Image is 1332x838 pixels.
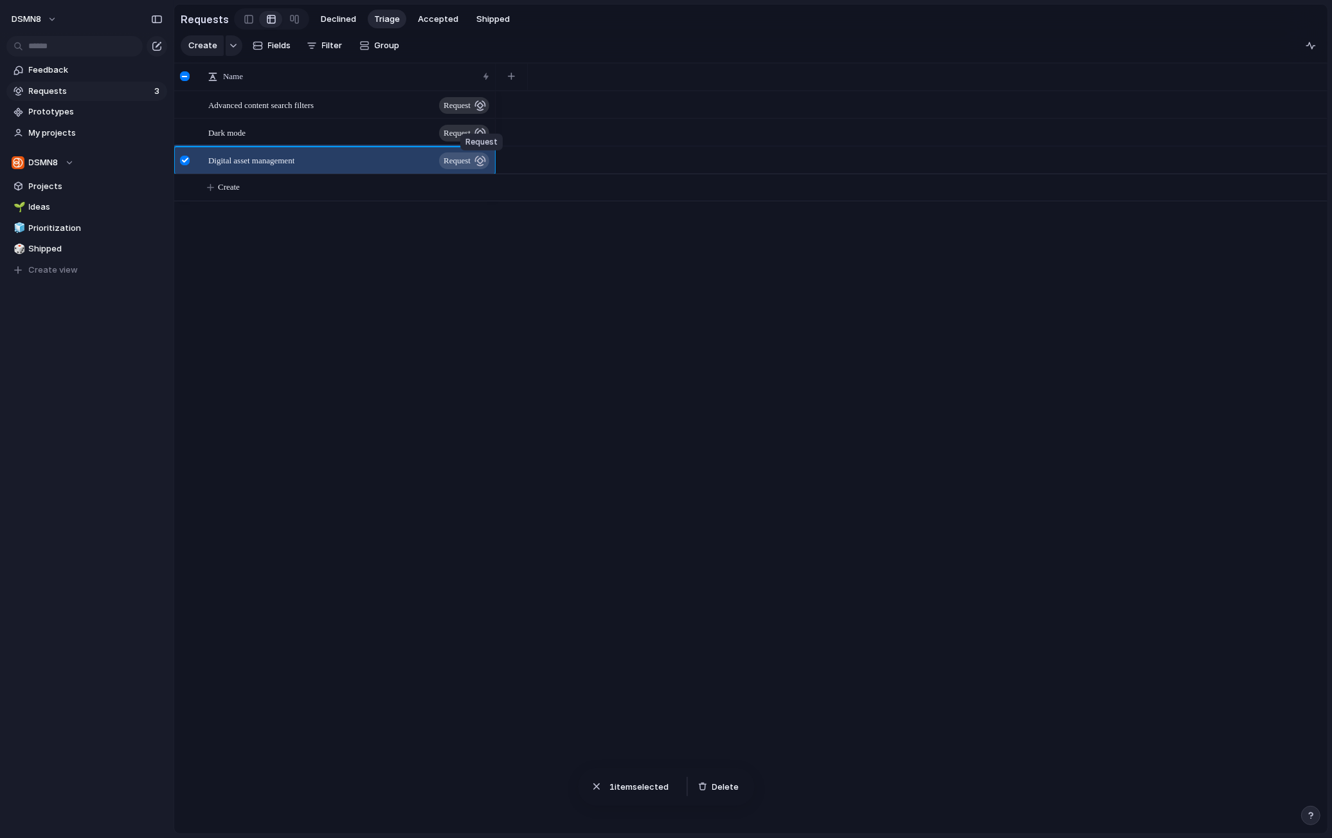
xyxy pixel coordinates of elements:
div: 🧊 [14,221,22,235]
button: 🧊 [12,222,24,235]
button: Create view [6,260,167,280]
span: Fields [268,39,291,52]
span: request [444,124,471,142]
span: Create view [29,264,78,277]
button: Shipped [470,10,516,29]
span: Shipped [476,13,510,26]
a: Requests3 [6,82,167,101]
span: item selected [610,781,676,794]
span: Feedback [29,64,163,77]
span: Ideas [29,201,163,214]
button: Declined [314,10,363,29]
a: 🌱Ideas [6,197,167,217]
span: Declined [321,13,356,26]
span: Name [223,70,243,83]
button: Accepted [411,10,465,29]
span: request [444,152,471,170]
span: Accepted [418,13,458,26]
button: Filter [301,35,348,56]
button: Delete [693,778,744,796]
span: Create [218,181,240,194]
button: Create [181,35,224,56]
button: request [439,97,489,114]
span: Filter [322,39,343,52]
div: 🎲 [14,242,22,257]
span: 3 [154,85,162,98]
a: My projects [6,123,167,143]
button: request [439,125,489,141]
span: Projects [29,180,163,193]
h2: Requests [181,12,229,27]
span: My projects [29,127,163,140]
button: Group [353,35,406,56]
span: Delete [712,781,739,794]
a: 🧊Prioritization [6,219,167,238]
span: Requests [29,85,150,98]
button: request [439,152,489,169]
a: Prototypes [6,102,167,122]
span: Group [375,39,400,52]
span: Triage [374,13,400,26]
button: 🌱 [12,201,24,214]
span: request [444,96,471,114]
button: Triage [368,10,406,29]
span: Prioritization [29,222,163,235]
span: DSMN8 [12,13,41,26]
span: Dark mode [208,125,246,140]
div: 🌱 [14,200,22,215]
button: Fields [248,35,296,56]
span: 1 [610,781,615,792]
a: Projects [6,177,167,196]
span: DSMN8 [29,156,59,169]
button: DSMN8 [6,9,64,30]
span: Prototypes [29,105,163,118]
span: Digital asset management [208,152,294,167]
a: Feedback [6,60,167,80]
span: Create [188,39,217,52]
span: Advanced content search filters [208,97,314,112]
button: DSMN8 [6,153,167,172]
span: Shipped [29,242,163,255]
a: 🎲Shipped [6,239,167,259]
button: 🎲 [12,242,24,255]
div: Request [460,134,503,150]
